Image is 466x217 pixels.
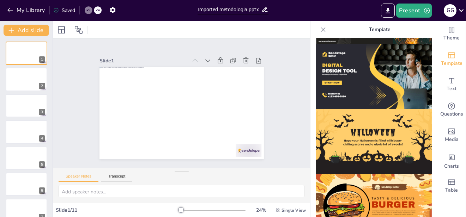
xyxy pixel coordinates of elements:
button: Speaker Notes [59,174,98,182]
div: Add a table [437,173,466,199]
span: Theme [443,34,460,42]
div: Saved [53,7,75,14]
button: My Library [5,5,48,16]
div: 4 [6,120,47,143]
div: g g [444,4,456,17]
button: Transcript [101,174,133,182]
span: Text [447,85,456,93]
div: Slide 1 / 11 [56,207,178,213]
div: Add charts and graphs [437,148,466,173]
div: 6 [39,187,45,194]
span: Single View [282,207,306,213]
div: Get real-time input from your audience [437,97,466,123]
input: Insert title [198,5,261,15]
button: Present [396,4,431,18]
div: 5 [6,147,47,170]
div: 6 [6,173,47,196]
div: 4 [39,135,45,142]
span: Position [74,26,83,34]
img: thumb-13.png [316,109,432,174]
div: 24 % [253,207,270,213]
div: 5 [39,161,45,168]
div: 2 [6,68,47,91]
button: g g [444,4,456,18]
p: Template [329,21,430,38]
div: Slide 1 [221,21,228,109]
div: 3 [6,94,47,117]
div: Change the overall theme [437,21,466,46]
span: Charts [444,162,459,170]
div: 1 [39,56,45,63]
button: Add slide [4,25,49,36]
div: 3 [39,109,45,115]
div: 2 [39,83,45,89]
div: Layout [56,24,67,36]
div: 1 [6,42,47,65]
span: Table [445,186,458,194]
span: Template [441,60,462,67]
span: Questions [440,110,463,118]
div: Add ready made slides [437,46,466,72]
div: Add text boxes [437,72,466,97]
button: Export to PowerPoint [381,4,395,18]
span: Media [445,136,459,143]
div: Add images, graphics, shapes or video [437,123,466,148]
img: thumb-12.png [316,44,432,109]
